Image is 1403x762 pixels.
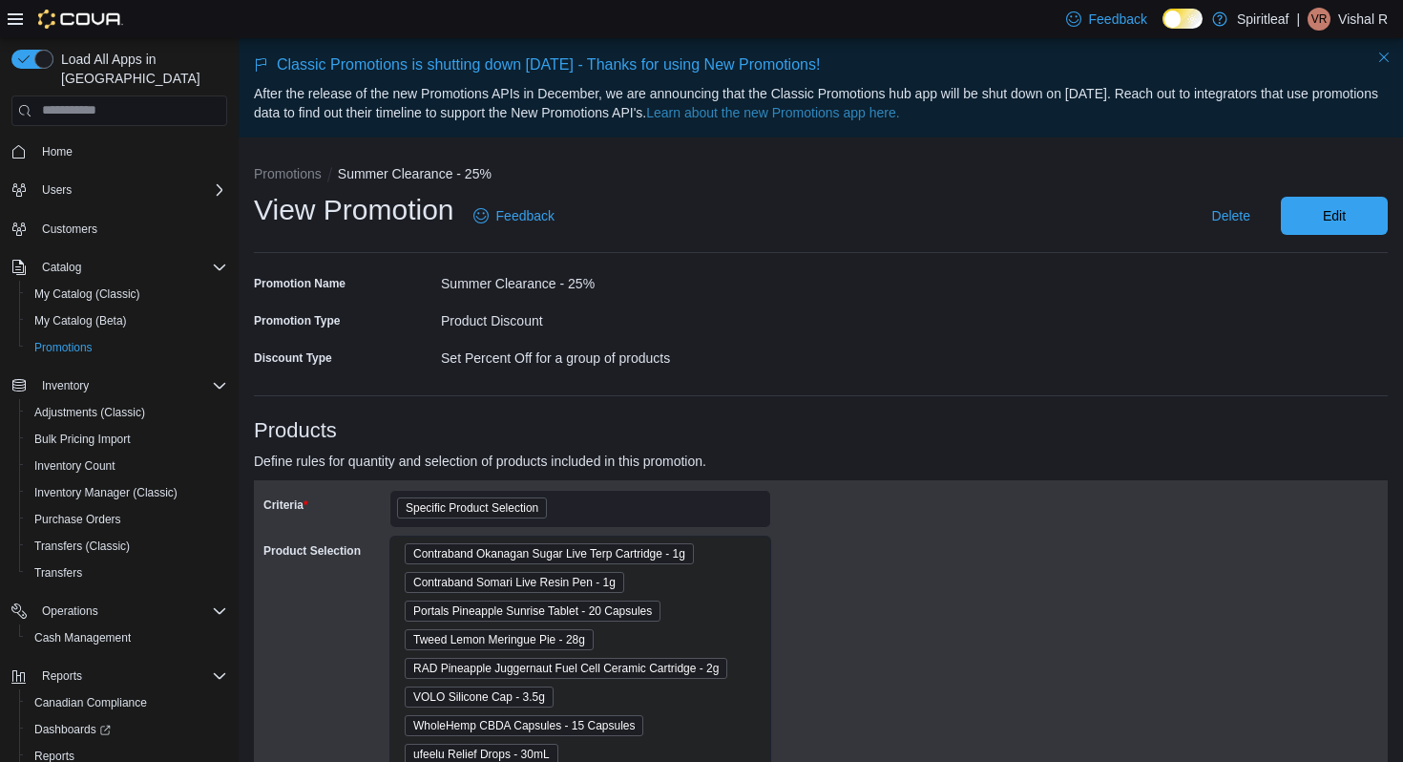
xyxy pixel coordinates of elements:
span: Tweed Lemon Meringue Pie - 28g [413,630,585,649]
a: Inventory Manager (Classic) [27,481,185,504]
button: Canadian Compliance [19,689,235,716]
p: Vishal R [1338,8,1388,31]
span: Users [34,179,227,201]
div: Summer Clearance - 25% [441,268,821,291]
span: Transfers (Classic) [27,535,227,558]
span: Reports [34,665,227,688]
span: Portals Pineapple Sunrise Tablet - 20 Capsules [405,601,660,622]
p: Define rules for quantity and selection of products included in this promotion. [254,450,1104,473]
a: Purchase Orders [27,508,129,531]
a: Dashboards [19,716,235,743]
p: After the release of the new Promotions APIs in December, we are announcing that the Classic Prom... [254,84,1388,122]
span: Catalog [42,260,81,275]
p: Spiritleaf [1237,8,1288,31]
button: Operations [34,600,106,623]
button: My Catalog (Beta) [19,307,235,334]
a: Learn about the new Promotions app here. [646,105,899,120]
h3: Products [254,419,1388,442]
span: Edit [1323,206,1346,225]
button: Customers [4,215,235,243]
p: Classic Promotions is shutting down [DATE] - Thanks for using New Promotions! [254,53,1388,76]
span: Contraband Somari Live Resin Pen - 1g [405,572,624,593]
button: Operations [4,598,235,624]
span: Catalog [34,256,227,279]
span: Inventory Count [27,455,227,477]
a: Transfers (Classic) [27,535,137,558]
span: Canadian Compliance [34,695,147,710]
button: Users [4,177,235,203]
span: Operations [34,600,227,623]
a: Feedback [466,197,562,235]
span: Users [42,182,72,198]
span: Bulk Pricing Import [27,428,227,451]
span: Inventory Manager (Classic) [34,485,178,500]
span: Tweed Lemon Meringue Pie - 28g [405,629,594,650]
span: Dashboards [27,718,227,741]
span: Home [42,144,73,159]
button: Transfers (Classic) [19,533,235,560]
button: Bulk Pricing Import [19,426,235,453]
span: RAD Pineapple Juggernaut Fuel Cell Ceramic Cartridge - 2g [405,658,727,679]
a: Transfers [27,561,90,584]
a: Cash Management [27,626,138,649]
a: Inventory Count [27,455,123,477]
span: Feedback [496,206,555,225]
a: Dashboards [27,718,118,741]
button: Catalog [4,254,235,281]
span: My Catalog (Beta) [27,309,227,332]
span: My Catalog (Beta) [34,313,127,328]
h1: View Promotion [254,191,454,229]
span: My Catalog (Classic) [34,286,140,302]
span: WholeHemp CBDA Capsules - 15 Capsules [413,716,635,735]
a: Adjustments (Classic) [27,401,153,424]
button: Reports [4,663,235,689]
button: Delete [1204,197,1258,235]
label: Promotion Name [254,276,346,291]
label: Product Selection [263,543,361,559]
nav: An example of EuiBreadcrumbs [254,164,1388,187]
button: Inventory [34,374,96,397]
button: Adjustments (Classic) [19,399,235,426]
span: Contraband Okanagan Sugar Live Terp Cartridge - 1g [405,543,694,564]
span: Cash Management [27,626,227,649]
span: Cash Management [34,630,131,646]
span: Home [34,139,227,163]
span: Adjustments (Classic) [34,405,145,420]
a: Promotions [27,336,100,359]
button: Edit [1281,197,1388,235]
div: Set Percent Off for a group of products [441,343,821,366]
button: Catalog [34,256,89,279]
a: Bulk Pricing Import [27,428,138,451]
span: Customers [42,222,97,237]
span: Transfers (Classic) [34,539,130,554]
span: Bulk Pricing Import [34,432,131,447]
span: Inventory Count [34,458,115,474]
span: Reports [42,668,82,684]
span: Delete [1212,206,1250,225]
button: Summer Clearance - 25% [338,166,492,181]
span: Contraband Somari Live Resin Pen - 1g [413,573,616,592]
span: RAD Pineapple Juggernaut Fuel Cell Ceramic Cartridge - 2g [413,659,719,678]
button: My Catalog (Classic) [19,281,235,307]
a: Home [34,140,80,163]
span: Transfers [27,561,227,584]
a: Customers [34,218,105,241]
span: Specific Product Selection [406,498,538,518]
span: VOLO Silicone Cap - 3.5g [413,688,545,707]
span: Load All Apps in [GEOGRAPHIC_DATA] [53,50,227,88]
button: Inventory [4,372,235,399]
button: Transfers [19,560,235,586]
a: My Catalog (Beta) [27,309,135,332]
span: Customers [34,217,227,241]
span: Operations [42,603,98,619]
span: Dashboards [34,722,111,737]
a: My Catalog (Classic) [27,283,148,306]
button: Promotions [254,166,322,181]
div: Product Discount [441,306,821,328]
button: Dismiss this callout [1372,46,1395,69]
p: | [1296,8,1300,31]
span: My Catalog (Classic) [27,283,227,306]
span: VR [1311,8,1328,31]
span: Inventory [34,374,227,397]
